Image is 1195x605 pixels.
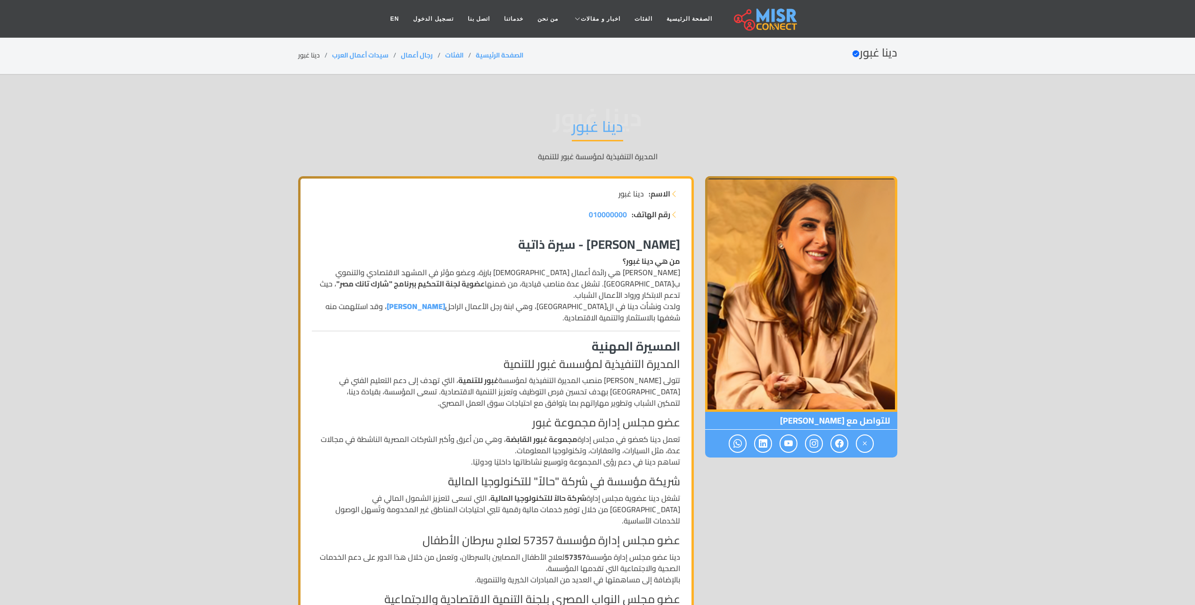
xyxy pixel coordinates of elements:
strong: عضوية لجنة التحكيم ببرنامج "شارك تانك مصر" [336,277,485,291]
a: رجال أعمال [401,49,433,61]
h4: المديرة التنفيذية لمؤسسة غبور للتنمية [312,358,680,371]
h4: شريكة مؤسسة في شركة "حالاً" للتكنولوجيا المالية [312,475,680,489]
span: دينا غبور [618,188,644,199]
p: تعمل دينا كعضو في مجلس إدارة ، وهي من أعرق وأكبر الشركات المصرية الناشطة في مجالات عدة، مثل السيا... [312,433,680,467]
p: تشغل دينا عضوية مجلس إدارة ، التي تسعى لتعزيز الشمول المالي في [GEOGRAPHIC_DATA] من خلال توفير خد... [312,492,680,526]
span: اخبار و مقالات [581,15,620,23]
strong: مجموعة غبور القابضة [506,432,577,446]
a: اتصل بنا [461,10,497,28]
strong: غبور للتنمية [458,373,498,387]
h3: [PERSON_NAME] - سيرة ذاتية [312,237,680,252]
span: 010000000 [589,207,627,221]
strong: من هي دينا غبور؟ [623,254,680,268]
img: main.misr_connect [734,7,797,31]
a: EN [383,10,406,28]
a: الصفحة الرئيسية [476,49,523,61]
p: تتولى [PERSON_NAME] منصب المديرة التنفيذية لمؤسسة ، التي تهدف إلى دعم التعليم الفني في [GEOGRAPHI... [312,375,680,409]
h3: المسيرة المهنية [312,339,680,353]
li: دينا غبور [298,50,332,60]
a: خدماتنا [497,10,530,28]
a: الصفحة الرئيسية [659,10,719,28]
a: 010000000 [589,209,627,220]
a: سيدات أعمال العرب [332,49,389,61]
h4: عضو مجلس إدارة مجموعة غبور [312,416,680,430]
h1: دينا غبور [572,117,623,141]
a: [PERSON_NAME] [387,299,445,313]
p: دينا عضو مجلس إدارة مؤسسة لعلاج الأطفال المصابين بالسرطان، وتعمل من خلال هذا الدور على دعم الخدما... [312,551,680,585]
p: [PERSON_NAME] هي رائدة أعمال [DEMOGRAPHIC_DATA] بارزة، وعضو مؤثر في المشهد الاقتصادي والتنموي ب[G... [312,255,680,323]
strong: 57357 [565,550,586,564]
h4: عضو مجلس إدارة مؤسسة 57357 لعلاج سرطان الأطفال [312,534,680,548]
a: الفئات [627,10,659,28]
p: المديرة التنفيذية لمؤسسة غبور للتنمية [298,151,897,162]
strong: رقم الهاتف: [632,209,670,220]
img: دينا غبور [705,176,897,412]
a: اخبار و مقالات [565,10,627,28]
strong: الاسم: [649,188,670,199]
span: للتواصل مع [PERSON_NAME] [705,412,897,430]
svg: Verified account [852,50,860,57]
a: الفئات [445,49,463,61]
h2: دينا غبور [852,46,897,60]
a: من نحن [530,10,565,28]
strong: شركة حالاً للتكنولوجيا المالية [490,491,586,505]
a: تسجيل الدخول [406,10,460,28]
